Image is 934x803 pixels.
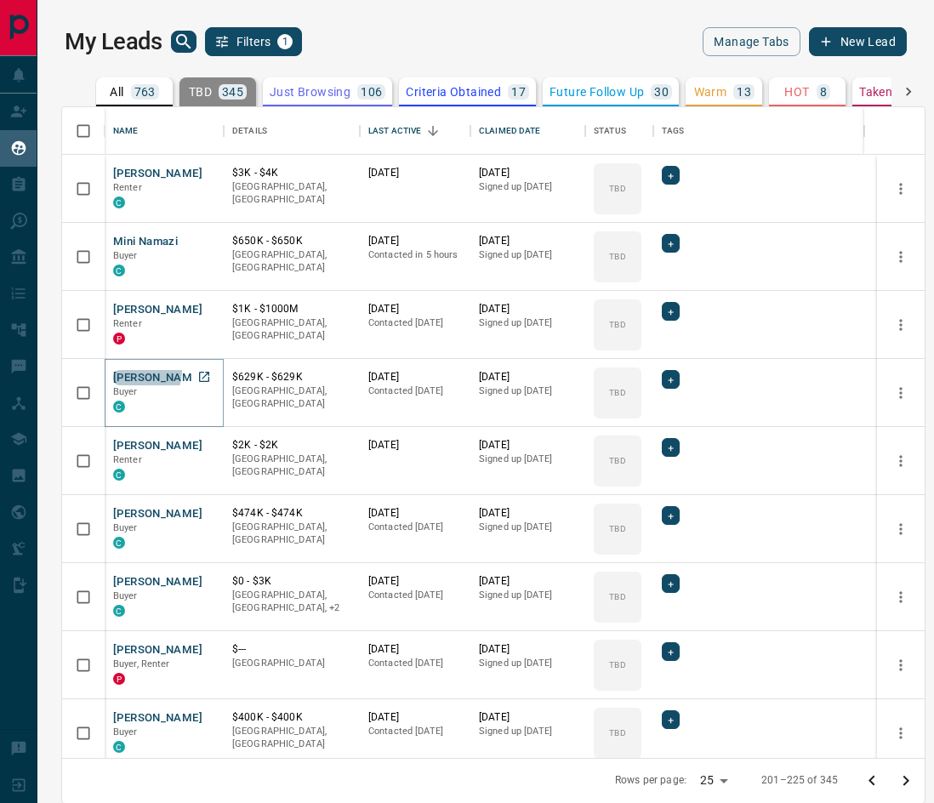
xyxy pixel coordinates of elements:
h1: My Leads [65,28,162,55]
div: Name [113,107,139,155]
p: 13 [737,86,751,98]
p: TBD [609,522,625,535]
p: TBD [609,318,625,331]
p: $1K - $1000M [232,302,351,316]
p: [DATE] [368,574,462,589]
span: + [668,507,674,524]
a: Open in New Tab [193,366,215,388]
div: condos.ca [113,196,125,208]
p: TBD [609,454,625,467]
div: condos.ca [113,741,125,753]
p: $--- [232,642,351,657]
button: more [888,516,914,542]
button: more [888,244,914,270]
p: 8 [820,86,827,98]
button: Filters1 [205,27,303,56]
span: + [668,643,674,660]
button: Sort [421,119,445,143]
button: search button [171,31,196,53]
p: Future Follow Up [550,86,644,98]
span: + [668,167,674,184]
p: TBD [609,386,625,399]
div: + [662,710,680,729]
p: [DATE] [368,506,462,521]
span: Renter [113,318,142,329]
div: condos.ca [113,537,125,549]
p: [DATE] [368,710,462,725]
p: [GEOGRAPHIC_DATA], [GEOGRAPHIC_DATA] [232,180,351,207]
div: condos.ca [113,605,125,617]
button: [PERSON_NAME] [113,438,202,454]
div: + [662,438,680,457]
p: HOT [784,86,809,98]
span: Buyer [113,726,138,738]
p: Signed up [DATE] [479,453,577,466]
p: Signed up [DATE] [479,589,577,602]
p: $2K - $2K [232,438,351,453]
button: Go to next page [889,764,923,798]
div: Tags [653,107,864,155]
p: Contacted [DATE] [368,384,462,398]
p: Contacted in 5 hours [368,248,462,262]
p: Contacted [DATE] [368,521,462,534]
div: Status [585,107,653,155]
span: Buyer, Renter [113,658,170,669]
p: $3K - $4K [232,166,351,180]
p: [DATE] [368,234,462,248]
button: Go to previous page [855,764,889,798]
span: Renter [113,182,142,193]
p: [DATE] [368,642,462,657]
p: [GEOGRAPHIC_DATA] [232,657,351,670]
p: [DATE] [479,302,577,316]
p: $650K - $650K [232,234,351,248]
p: [DATE] [368,302,462,316]
button: Manage Tabs [703,27,800,56]
p: Criteria Obtained [406,86,501,98]
p: [DATE] [479,166,577,180]
p: [DATE] [479,234,577,248]
button: New Lead [809,27,907,56]
p: $629K - $629K [232,370,351,384]
p: 345 [222,86,243,98]
p: 106 [361,86,382,98]
span: Buyer [113,250,138,261]
p: [GEOGRAPHIC_DATA], [GEOGRAPHIC_DATA] [232,248,351,275]
p: Rows per page: [615,773,686,788]
div: property.ca [113,673,125,685]
p: [GEOGRAPHIC_DATA], [GEOGRAPHIC_DATA] [232,725,351,751]
div: condos.ca [113,265,125,276]
p: [DATE] [479,642,577,657]
p: TBD [189,86,212,98]
span: + [668,235,674,252]
span: Renter [113,454,142,465]
p: TBD [609,658,625,671]
p: Contacted [DATE] [368,316,462,330]
button: [PERSON_NAME] [113,506,202,522]
p: Signed up [DATE] [479,521,577,534]
p: [GEOGRAPHIC_DATA], [GEOGRAPHIC_DATA] [232,384,351,411]
div: Details [232,107,267,155]
p: TBD [609,590,625,603]
p: [DATE] [479,370,577,384]
div: + [662,642,680,661]
span: 1 [279,36,291,48]
p: $400K - $400K [232,710,351,725]
p: [DATE] [479,438,577,453]
div: property.ca [113,333,125,345]
p: Contacted [DATE] [368,589,462,602]
button: [PERSON_NAME] [113,710,202,726]
span: Buyer [113,590,138,601]
button: more [888,448,914,474]
span: + [668,711,674,728]
button: more [888,312,914,338]
p: Signed up [DATE] [479,657,577,670]
p: 30 [654,86,669,98]
button: more [888,584,914,610]
p: 201–225 of 345 [761,773,838,788]
p: All [110,86,123,98]
button: [PERSON_NAME] [113,370,202,386]
p: [GEOGRAPHIC_DATA], [GEOGRAPHIC_DATA] [232,521,351,547]
p: [GEOGRAPHIC_DATA], [GEOGRAPHIC_DATA] [232,453,351,479]
p: Signed up [DATE] [479,180,577,194]
p: 763 [134,86,156,98]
